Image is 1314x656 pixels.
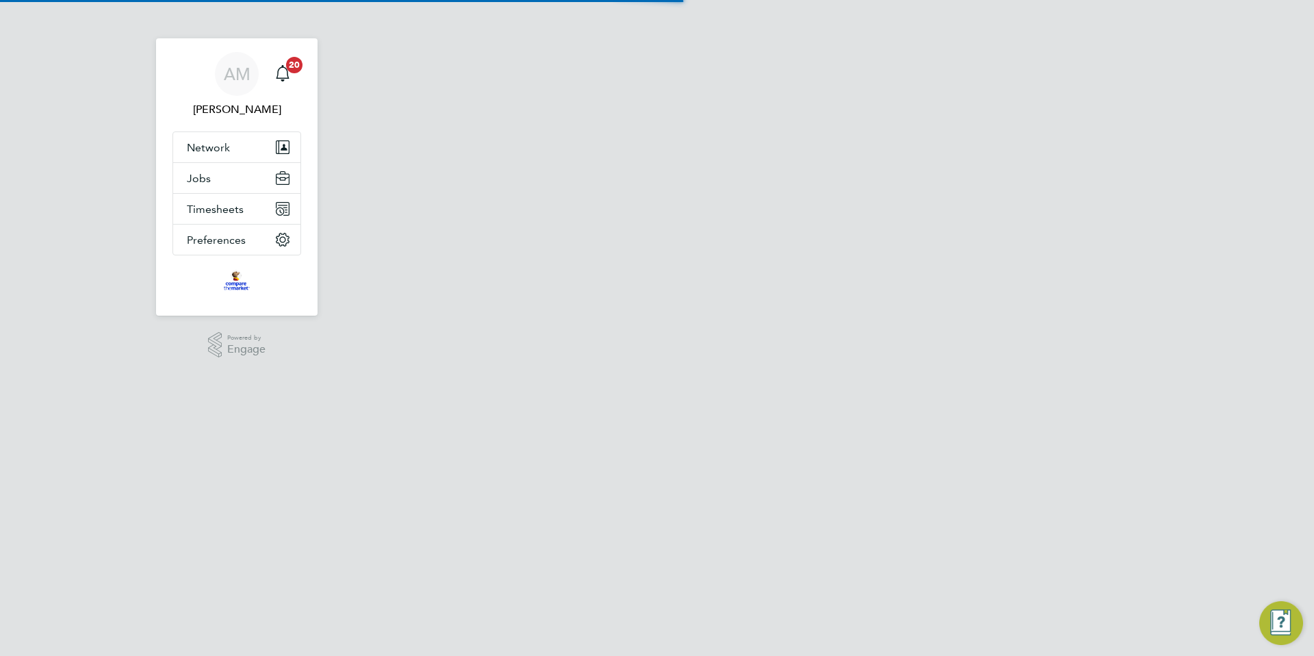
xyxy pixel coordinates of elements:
img: bglgroup-logo-retina.png [224,269,249,291]
button: Timesheets [173,194,300,224]
button: Preferences [173,225,300,255]
span: Engage [227,344,266,355]
span: Network [187,141,230,154]
button: Engage Resource Center [1259,601,1303,645]
a: Powered byEngage [208,332,266,358]
span: Timesheets [187,203,244,216]
span: Preferences [187,234,246,247]
button: Jobs [173,163,300,193]
span: AM [224,65,250,83]
span: Powered by [227,332,266,344]
span: 20 [286,57,302,73]
button: Network [173,132,300,162]
a: AM[PERSON_NAME] [172,52,301,118]
span: Jobs [187,172,211,185]
a: 20 [269,52,296,96]
span: Amy McDonnell [172,101,301,118]
a: Go to home page [172,269,301,291]
nav: Main navigation [156,38,318,316]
